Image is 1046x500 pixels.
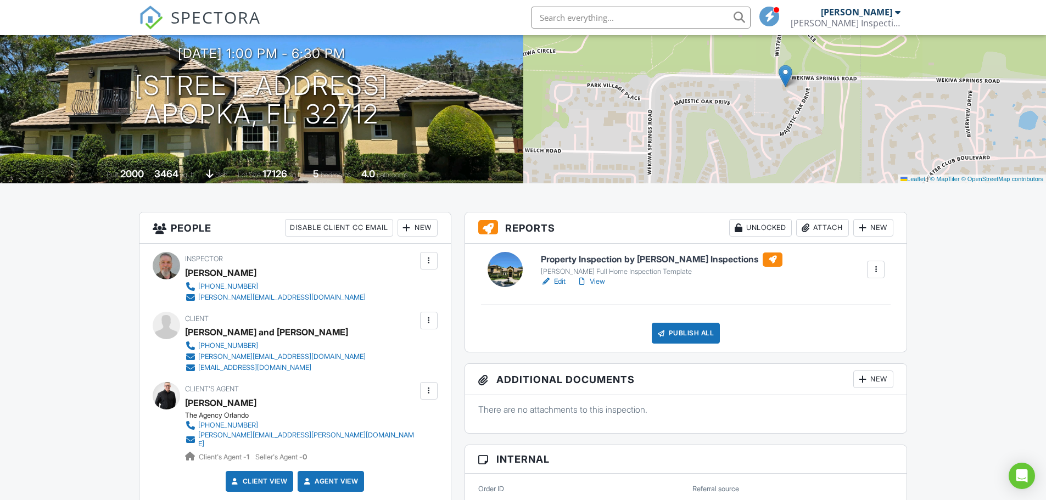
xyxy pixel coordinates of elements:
[398,219,438,237] div: New
[230,476,288,487] a: Client View
[215,171,227,179] span: slab
[178,46,345,61] h3: [DATE] 1:00 pm - 6:30 pm
[185,314,209,323] span: Client
[927,176,928,182] span: |
[791,18,900,29] div: DeSmith Inspections, LLC
[377,171,408,179] span: bathrooms
[139,212,451,244] h3: People
[541,276,566,287] a: Edit
[853,370,893,388] div: New
[478,403,894,415] p: There are no attachments to this inspection.
[185,340,366,351] a: [PHONE_NUMBER]
[154,168,178,179] div: 3464
[238,171,261,179] span: Lot Size
[185,385,239,393] span: Client's Agent
[198,341,258,350] div: [PHONE_NUMBER]
[285,219,393,237] div: Disable Client CC Email
[247,453,249,461] strong: 1
[198,352,366,361] div: [PERSON_NAME][EMAIL_ADDRESS][DOMAIN_NAME]
[652,323,720,344] div: Publish All
[478,484,504,494] label: Order ID
[531,7,751,29] input: Search everything...
[289,171,303,179] span: sq.ft.
[1009,463,1035,489] div: Open Intercom Messenger
[135,71,389,130] h1: [STREET_ADDRESS] Apopka, FL 32712
[185,411,426,420] div: The Agency Orlando
[853,219,893,237] div: New
[185,351,366,362] a: [PERSON_NAME][EMAIL_ADDRESS][DOMAIN_NAME]
[930,176,960,182] a: © MapTiler
[185,395,256,411] a: [PERSON_NAME]
[139,15,261,38] a: SPECTORA
[198,293,366,302] div: [PERSON_NAME][EMAIL_ADDRESS][DOMAIN_NAME]
[541,252,782,277] a: Property Inspection by [PERSON_NAME] Inspections [PERSON_NAME] Full Home Inspection Template
[198,421,258,430] div: [PHONE_NUMBER]
[465,445,907,474] h3: Internal
[301,476,358,487] a: Agent View
[185,431,417,448] a: [PERSON_NAME][EMAIL_ADDRESS][PERSON_NAME][DOMAIN_NAME]
[313,168,319,179] div: 5
[796,219,849,237] div: Attach
[577,276,605,287] a: View
[139,5,163,30] img: The Best Home Inspection Software - Spectora
[729,219,792,237] div: Unlocked
[541,252,782,267] h6: Property Inspection by [PERSON_NAME] Inspections
[198,282,258,291] div: [PHONE_NUMBER]
[199,453,251,461] span: Client's Agent -
[900,176,925,182] a: Leaflet
[171,5,261,29] span: SPECTORA
[779,65,792,87] img: Marker
[692,484,739,494] label: Referral source
[361,168,375,179] div: 4.0
[198,431,417,448] div: [PERSON_NAME][EMAIL_ADDRESS][PERSON_NAME][DOMAIN_NAME]
[180,171,195,179] span: sq. ft.
[961,176,1043,182] a: © OpenStreetMap contributors
[185,362,366,373] a: [EMAIL_ADDRESS][DOMAIN_NAME]
[821,7,892,18] div: [PERSON_NAME]
[107,171,119,179] span: Built
[185,255,223,263] span: Inspector
[185,420,417,431] a: [PHONE_NUMBER]
[185,292,366,303] a: [PERSON_NAME][EMAIL_ADDRESS][DOMAIN_NAME]
[465,364,907,395] h3: Additional Documents
[185,281,366,292] a: [PHONE_NUMBER]
[255,453,307,461] span: Seller's Agent -
[321,171,351,179] span: bedrooms
[185,324,348,340] div: [PERSON_NAME] and [PERSON_NAME]
[465,212,907,244] h3: Reports
[198,363,311,372] div: [EMAIL_ADDRESS][DOMAIN_NAME]
[303,453,307,461] strong: 0
[262,168,287,179] div: 17126
[541,267,782,276] div: [PERSON_NAME] Full Home Inspection Template
[185,265,256,281] div: [PERSON_NAME]
[120,168,144,179] div: 2000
